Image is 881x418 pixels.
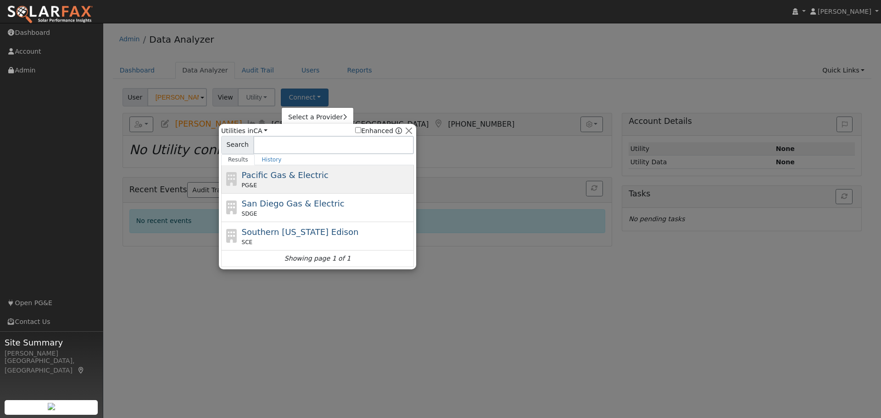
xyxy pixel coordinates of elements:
span: SDGE [242,210,257,218]
img: SolarFax [7,5,93,24]
span: Pacific Gas & Electric [242,170,329,180]
img: retrieve [48,403,55,410]
span: [PERSON_NAME] [818,8,871,15]
a: Results [221,154,255,165]
span: Show enhanced providers [355,126,402,136]
i: Showing page 1 of 1 [284,254,351,263]
span: SCE [242,238,253,246]
span: Utilities in [221,126,268,136]
label: Enhanced [355,126,393,136]
a: History [255,154,288,165]
div: [GEOGRAPHIC_DATA], [GEOGRAPHIC_DATA] [5,356,98,375]
span: San Diego Gas & Electric [242,199,345,208]
div: [PERSON_NAME] [5,349,98,358]
a: Map [77,367,85,374]
span: Search [221,136,254,154]
span: Site Summary [5,336,98,349]
a: CA [253,127,268,134]
a: Enhanced Providers [396,127,402,134]
span: PG&E [242,181,257,189]
a: Select a Provider [282,111,353,124]
span: Southern [US_STATE] Edison [242,227,359,237]
input: Enhanced [355,127,361,133]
